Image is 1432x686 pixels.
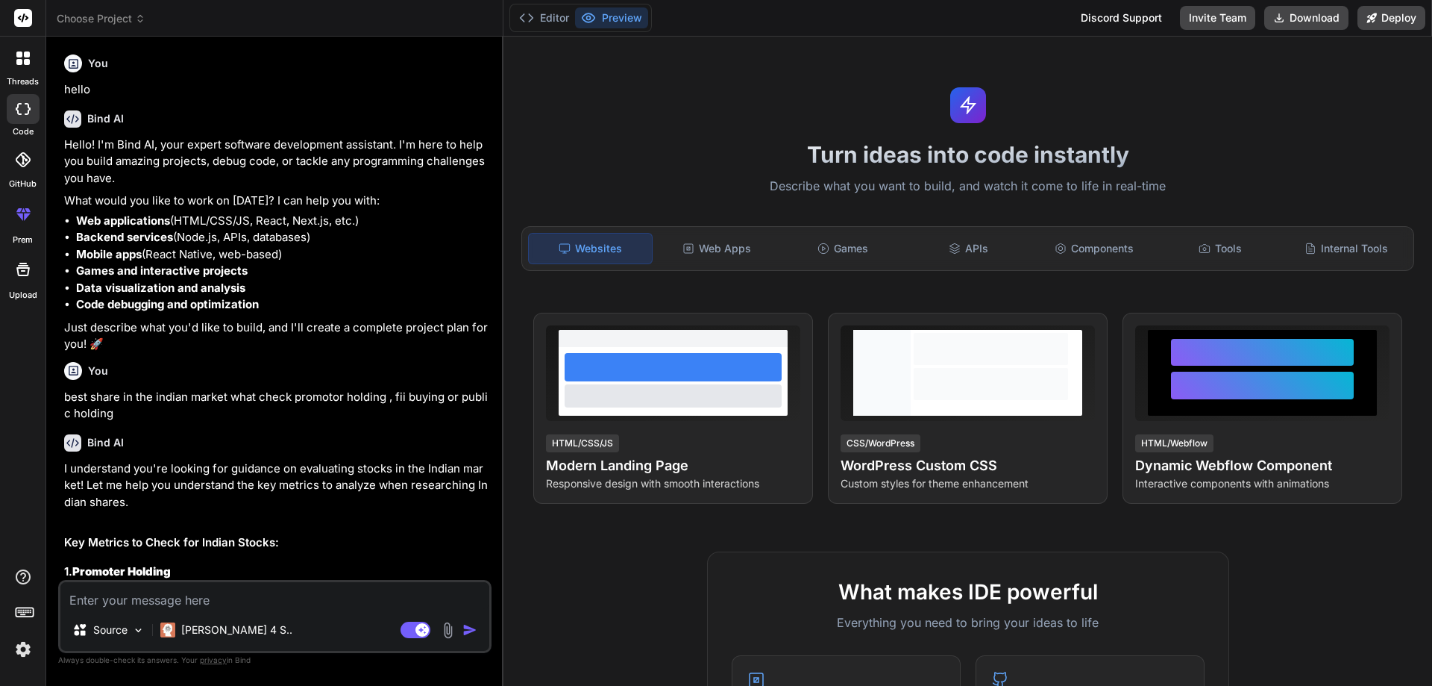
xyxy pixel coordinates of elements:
img: Claude 4 Sonnet [160,623,175,637]
p: Source [93,623,128,637]
p: hello [64,81,489,99]
h2: What makes IDE powerful [732,576,1205,608]
h3: 1. [64,564,489,581]
label: Upload [9,289,37,302]
div: Discord Support [1072,6,1171,30]
p: Everything you need to bring your ideas to life [732,614,1205,632]
img: icon [462,623,477,637]
p: Always double-check its answers. Your in Bind [58,653,492,667]
h4: Modern Landing Page [546,455,800,476]
h6: You [88,364,108,378]
strong: Code debugging and optimization [76,297,259,311]
p: Interactive components with animations [1135,476,1389,491]
label: GitHub [9,178,37,190]
h4: Dynamic Webflow Component [1135,455,1389,476]
h6: Bind AI [87,111,124,126]
p: [PERSON_NAME] 4 S.. [181,623,292,637]
label: threads [7,75,39,88]
p: Responsive design with smooth interactions [546,476,800,491]
li: (HTML/CSS/JS, React, Next.js, etc.) [76,213,489,230]
p: Custom styles for theme enhancement [841,476,1095,491]
h2: Key Metrics to Check for Indian Stocks: [64,534,489,552]
p: Hello! I'm Bind AI, your expert software development assistant. I'm here to help you build amazin... [64,137,489,187]
strong: Backend services [76,230,173,244]
li: (React Native, web-based) [76,246,489,264]
div: Internal Tools [1284,233,1407,264]
label: prem [13,234,33,246]
h6: You [88,56,108,71]
strong: Web applications [76,213,170,228]
div: Games [782,233,905,264]
button: Invite Team [1180,6,1255,30]
strong: Promoter Holding [72,564,171,579]
button: Deploy [1357,6,1425,30]
div: APIs [907,233,1030,264]
button: Download [1264,6,1348,30]
li: (Node.js, APIs, databases) [76,229,489,246]
div: Web Apps [656,233,779,264]
div: Tools [1159,233,1282,264]
span: privacy [200,655,227,664]
div: CSS/WordPress [841,434,920,452]
h6: Bind AI [87,435,124,450]
p: Describe what you want to build, and watch it come to life in real-time [512,177,1423,196]
p: What would you like to work on [DATE]? I can help you with: [64,193,489,210]
h1: Turn ideas into code instantly [512,141,1423,168]
p: best share in the indian market what check promotor holding , fii buying or public holding [64,389,489,422]
img: Pick Models [132,624,145,637]
p: I understand you're looking for guidance on evaluating stocks in the Indian market! Let me help y... [64,461,489,511]
button: Editor [513,7,575,28]
div: HTML/CSS/JS [546,434,619,452]
p: Just describe what you'd like to build, and I'll create a complete project plan for you! 🚀 [64,319,489,353]
strong: Data visualization and analysis [76,281,245,295]
img: settings [10,637,36,662]
span: Choose Project [57,11,145,26]
strong: Mobile apps [76,247,142,261]
img: attachment [439,622,456,639]
button: Preview [575,7,648,28]
div: Websites [528,233,653,264]
div: HTML/Webflow [1135,434,1213,452]
div: Components [1033,233,1156,264]
h4: WordPress Custom CSS [841,455,1095,476]
strong: Games and interactive projects [76,264,248,278]
label: code [13,125,34,138]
